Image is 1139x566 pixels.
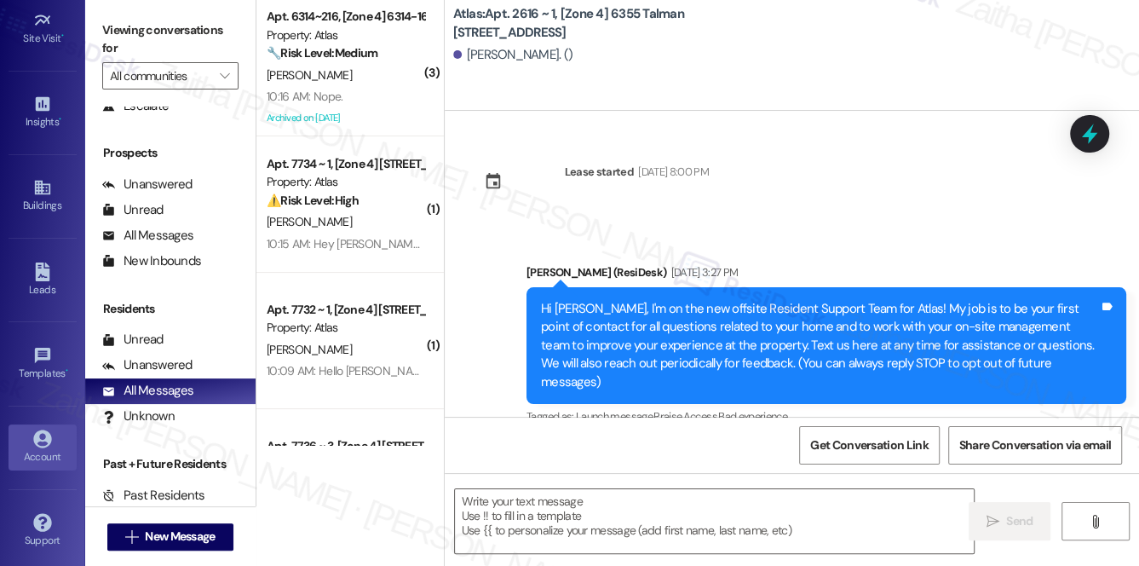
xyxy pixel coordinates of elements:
[267,89,343,104] div: 10:16 AM: Nope.
[810,436,928,454] span: Get Conversation Link
[265,107,426,129] div: Archived on [DATE]
[267,173,424,191] div: Property: Atlas
[959,436,1111,454] span: Share Conversation via email
[653,409,682,424] span: Praise ,
[107,523,233,551] button: New Message
[267,26,424,44] div: Property: Atlas
[85,300,256,318] div: Residents
[267,45,377,61] strong: 🔧 Risk Level: Medium
[267,214,352,229] span: [PERSON_NAME]
[969,502,1051,540] button: Send
[145,528,215,546] span: New Message
[102,252,201,270] div: New Inbounds
[683,409,718,424] span: Access ,
[526,263,1126,287] div: [PERSON_NAME] (ResiDesk)
[9,6,77,52] a: Site Visit •
[453,46,573,64] div: [PERSON_NAME]. ()
[85,144,256,162] div: Prospects
[267,155,424,173] div: Apt. 7734 ~ 1, [Zone 4] [STREET_ADDRESS]
[267,342,352,357] span: [PERSON_NAME]
[102,201,164,219] div: Unread
[267,319,424,337] div: Property: Atlas
[9,90,77,136] a: Insights •
[102,356,193,374] div: Unanswered
[718,409,787,424] span: Bad experience
[526,404,1126,429] div: Tagged as:
[61,30,64,42] span: •
[1006,512,1033,530] span: Send
[667,263,739,281] div: [DATE] 3:27 PM
[267,301,424,319] div: Apt. 7732 ~ 1, [Zone 4] [STREET_ADDRESS]
[267,193,359,208] strong: ⚠️ Risk Level: High
[1089,515,1102,528] i: 
[59,113,61,125] span: •
[634,163,709,181] div: [DATE] 8:00 PM
[9,173,77,219] a: Buildings
[102,17,239,62] label: Viewing conversations for
[541,300,1099,391] div: Hi [PERSON_NAME], I'm on the new offsite Resident Support Team for Atlas! My job is to be your fi...
[576,409,653,424] span: Launch message ,
[267,437,424,455] div: Apt. 7736 ~ 3, [Zone 4] [STREET_ADDRESS]
[267,8,424,26] div: Apt. 6314~216, [Zone 4] 6314-16 S. [GEOGRAPHIC_DATA]
[102,487,205,505] div: Past Residents
[220,69,229,83] i: 
[125,530,138,544] i: 
[102,97,169,115] div: Escalate
[85,455,256,473] div: Past + Future Residents
[102,382,193,400] div: All Messages
[9,508,77,554] a: Support
[9,341,77,387] a: Templates •
[799,426,939,465] button: Get Conversation Link
[9,424,77,471] a: Account
[565,163,635,181] div: Lease started
[102,176,193,193] div: Unanswered
[948,426,1122,465] button: Share Conversation via email
[267,236,987,251] div: 10:15 AM: Hey [PERSON_NAME], we appreciate your text! We'll be back at 11AM to help you out. If t...
[987,515,999,528] i: 
[110,62,211,90] input: All communities
[102,331,164,349] div: Unread
[267,67,352,83] span: [PERSON_NAME]
[102,407,175,425] div: Unknown
[102,227,193,245] div: All Messages
[9,257,77,303] a: Leads
[66,365,68,377] span: •
[453,5,794,42] b: Atlas: Apt. 2616 ~ 1, [Zone 4] 6355 Talman [STREET_ADDRESS]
